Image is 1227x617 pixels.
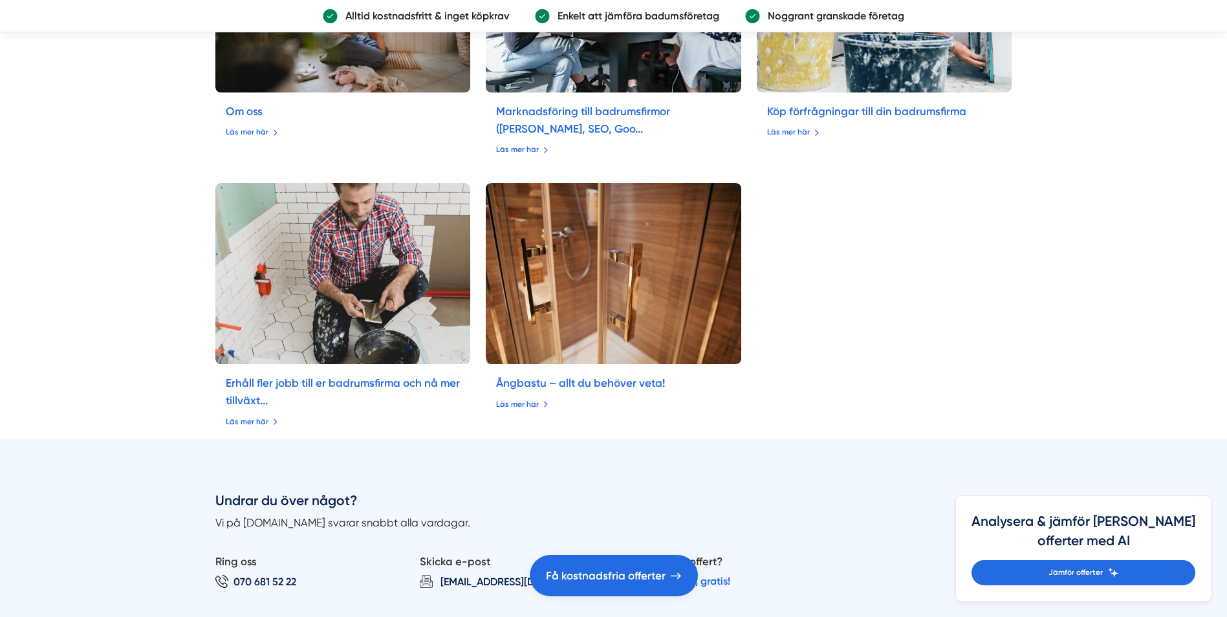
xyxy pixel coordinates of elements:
a: Få kostnadsfria offerter [530,555,698,596]
a: Läs mer här [226,416,278,428]
a: Jämför offerter [972,560,1195,585]
p: Alltid kostnadsfritt & inget köpkrav [338,8,509,24]
img: Förfrågningar badrumsfirma, jobb till badrumsfirmor, marknadsföring badrumsföretag [215,183,471,364]
a: Läs mer här [496,398,548,411]
a: Läs mer här [226,126,278,138]
h4: Analysera & jämför [PERSON_NAME] offerter med AI [972,512,1195,560]
a: Marknadsföring till badrumsfirmor ([PERSON_NAME], SEO, Goo... [496,105,670,135]
a: Köp förfrågningar till din badrumsfirma [767,105,966,118]
a: Läs mer här [496,144,548,156]
a: Läs mer här [767,126,820,138]
p: Vill du ha en offert? [624,553,808,575]
a: Erhåll fler jobb till er badrumsfirma och nå mer tillväxt... [226,376,460,407]
img: Ångbastu, Bastu [486,183,741,364]
p: Ring oss [215,553,399,575]
a: Ångbastu – allt du behöver veta! [496,376,665,389]
span: Jämför offerter [1048,567,1103,579]
a: [EMAIL_ADDRESS][DOMAIN_NAME] [420,575,603,588]
a: 070 681 52 22 [215,575,399,588]
h3: Undrar du över något? [215,491,1012,515]
p: Enkelt att jämföra badumsföretag [550,8,719,24]
a: Om oss [226,105,263,118]
span: Få kostnadsfria offerter [546,567,666,585]
p: Noggrant granskade företag [760,8,904,24]
p: Skicka e-post [420,553,603,575]
span: [EMAIL_ADDRESS][DOMAIN_NAME] [440,576,603,588]
p: Vi på [DOMAIN_NAME] svarar snabbt alla vardagar. [215,515,1012,532]
span: 070 681 52 22 [233,576,296,588]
